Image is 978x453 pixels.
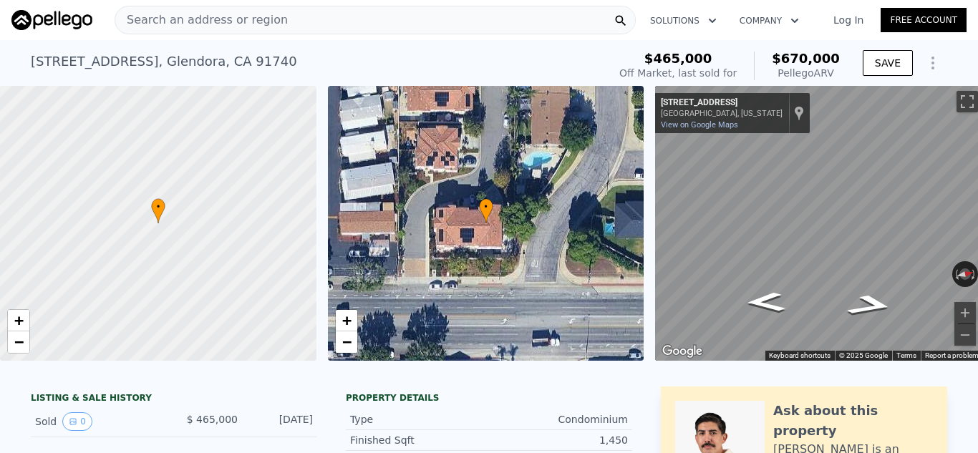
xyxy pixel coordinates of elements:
button: Zoom in [954,302,976,323]
span: • [479,200,493,213]
path: Go Northeast, S Banna Ave [828,289,914,321]
a: Open this area in Google Maps (opens a new window) [659,342,706,361]
span: + [342,311,351,329]
button: Rotate clockwise [970,261,978,287]
div: 1,450 [489,433,628,447]
div: Ask about this property [773,401,933,441]
button: Keyboard shortcuts [769,351,831,361]
button: View historical data [62,412,92,431]
div: [GEOGRAPHIC_DATA], [US_STATE] [661,109,783,118]
span: $465,000 [644,51,712,66]
div: Type [350,412,489,427]
a: Terms (opens in new tab) [896,351,916,359]
span: $670,000 [772,51,840,66]
div: Condominium [489,412,628,427]
span: − [342,333,351,351]
span: + [14,311,24,329]
path: Go South, S Banna Ave [730,288,802,317]
div: • [479,198,493,223]
div: Property details [346,392,632,404]
img: Pellego [11,10,92,30]
a: View on Google Maps [661,120,738,130]
button: Zoom out [954,324,976,346]
a: Free Account [881,8,967,32]
span: Search an address or region [115,11,288,29]
a: Zoom out [336,331,357,353]
button: Company [728,8,810,34]
img: Google [659,342,706,361]
div: [DATE] [249,412,313,431]
div: [STREET_ADDRESS] [661,97,783,109]
button: Toggle fullscreen view [957,91,978,112]
a: Log In [816,13,881,27]
div: • [151,198,165,223]
button: Show Options [919,49,947,77]
div: Sold [35,412,163,431]
a: Zoom out [8,331,29,353]
a: Zoom in [8,310,29,331]
span: $ 465,000 [187,414,238,425]
div: Finished Sqft [350,433,489,447]
span: − [14,333,24,351]
a: Zoom in [336,310,357,331]
span: © 2025 Google [839,351,888,359]
a: Show location on map [794,105,804,121]
div: Off Market, last sold for [619,66,737,80]
div: [STREET_ADDRESS] , Glendora , CA 91740 [31,52,297,72]
div: Pellego ARV [772,66,840,80]
span: • [151,200,165,213]
button: Solutions [639,8,728,34]
button: Rotate counterclockwise [952,261,960,287]
div: LISTING & SALE HISTORY [31,392,317,406]
button: SAVE [863,50,913,76]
